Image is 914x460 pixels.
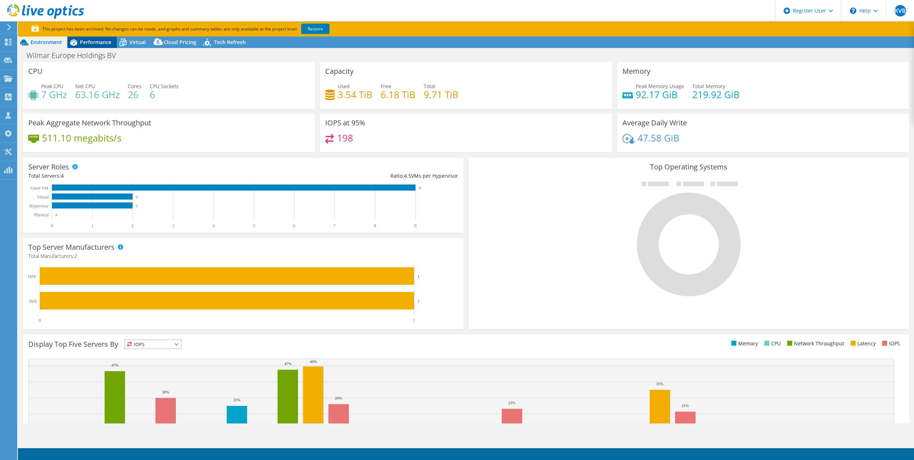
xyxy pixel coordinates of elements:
text: 30% [162,390,169,394]
text: 26% [335,396,342,400]
text: 9% [581,423,586,427]
span: IOPS [125,340,181,349]
span: Peak CPU [41,83,63,90]
h4: 7 GHz [41,91,67,99]
h3: Memory [622,67,650,75]
text: Dell [29,299,37,304]
text: 3 [172,223,174,228]
h4: 6 [150,91,179,99]
h4: 92.17 GiB [636,91,684,99]
span: Cores [128,83,141,90]
h4: Total Manufacturers: [28,252,458,260]
svg: \n [850,8,856,14]
span: 4 [61,172,64,179]
span: Cloud Pricing [164,39,196,45]
text: 35% [656,382,663,386]
text: 23% [508,401,515,405]
div: Ratio: VMs per Hypervisor [243,172,458,180]
text: HPE [28,274,36,279]
text: 47% [284,361,292,366]
span: 2 [74,253,77,259]
text: 2 [136,204,138,208]
text: 6 [293,223,295,228]
div: Total Servers: [28,172,243,180]
text: Virtual [37,195,49,200]
text: 0 [51,223,53,228]
text: 2 [131,223,134,228]
text: 9 [419,186,421,190]
h4: 6.18 TiB [381,91,415,99]
span: Net CPU [75,83,95,90]
span: Peak Memory Usage [636,83,684,90]
a: Restore [301,24,329,34]
span: Total [424,83,436,90]
p: This project has been archived. No changes can be made, and graphs and summary tables are only av... [32,25,383,33]
text: 7 [333,223,336,228]
text: Guest VM [30,186,48,191]
h3: Average Daily Write [622,119,687,127]
text: Physical [34,212,49,217]
h3: IOPS at 95% [325,119,365,127]
span: 4.5 [404,172,411,179]
text: 21% [682,403,689,408]
span: KVB [895,5,906,16]
span: Total Memory [692,83,725,90]
h3: Top Server Manufacturers [28,243,115,251]
text: 0 [39,318,41,323]
text: Hypervisor [29,203,49,209]
li: IOPS [880,340,900,348]
text: 9 [414,223,417,228]
h1: Wilmar Europe Holdings BV [23,52,127,59]
text: 0 [56,213,57,217]
text: 25% [233,398,240,402]
h4: 26 [128,91,141,99]
span: Used [338,83,350,90]
h3: Top Operating Systems [474,163,904,171]
li: CPU [763,340,781,348]
text: 47% [111,363,119,367]
text: 1 [413,318,415,323]
text: 1 [418,299,420,303]
h4: 511.10 megabits/s [42,134,121,142]
h4: 3.54 TiB [338,91,372,99]
span: Free [381,83,391,90]
span: Tech Refresh [214,39,246,45]
li: Network Throughput [785,340,844,348]
h3: Peak Aggregate Network Throughput [28,119,151,127]
text: 4 [212,223,215,228]
text: 49% [310,359,317,364]
li: Memory [730,340,758,348]
text: 1 [418,274,420,278]
text: 5 [253,223,255,228]
text: 2 [136,195,138,199]
span: Environment [30,39,62,45]
h3: CPU [28,67,43,75]
h3: Capacity [325,67,353,75]
span: Virtual [129,39,146,45]
h3: Server Roles [28,163,69,171]
span: CPU Sockets [150,83,179,90]
text: 8 [374,223,376,228]
span: Performance [80,39,111,45]
h4: 219.92 GiB [692,91,740,99]
li: Latency [849,340,876,348]
h4: 198 [337,134,353,142]
h4: 47.58 GiB [638,134,679,142]
text: 1 [91,223,93,228]
h4: 63.16 GHz [75,91,120,99]
h4: 9.71 TiB [424,91,458,99]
